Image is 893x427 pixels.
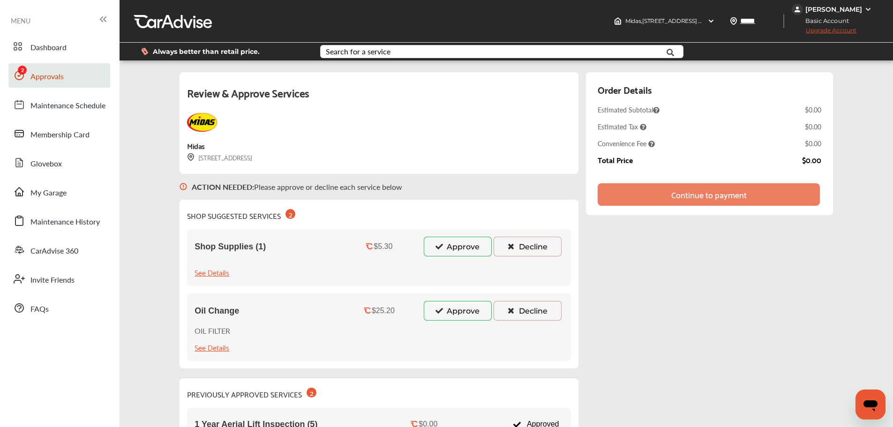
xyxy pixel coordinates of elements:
[783,14,784,28] img: header-divider.bc55588e.svg
[598,105,660,114] span: Estimated Subtotal
[625,17,753,24] span: Midas , [STREET_ADDRESS] Torrington , CT 06790
[8,63,110,88] a: Approvals
[30,129,90,141] span: Membership Card
[598,156,633,164] div: Total Price
[805,5,862,14] div: [PERSON_NAME]
[614,17,622,25] img: header-home-logo.8d720a4f.svg
[864,6,872,13] img: WGsFRI8htEPBVLJbROoPRyZpYNWhNONpIPPETTm6eUC0GeLEiAAAAAElFTkSuQmCC
[372,307,395,315] div: $25.20
[598,122,646,131] span: Estimated Tax
[793,16,856,26] span: Basic Account
[153,48,260,55] span: Always better than retail price.
[671,190,747,199] div: Continue to payment
[8,267,110,291] a: Invite Friends
[30,71,64,83] span: Approvals
[195,325,230,336] p: OIL FILTER
[30,216,100,228] span: Maintenance History
[187,153,195,161] img: svg+xml;base64,PHN2ZyB3aWR0aD0iMTYiIGhlaWdodD0iMTciIHZpZXdCb3g9IjAgMCAxNiAxNyIgZmlsbD0ibm9uZSIgeG...
[30,100,105,112] span: Maintenance Schedule
[8,180,110,204] a: My Garage
[8,34,110,59] a: Dashboard
[707,17,715,25] img: header-down-arrow.9dd2ce7d.svg
[494,301,562,321] button: Decline
[805,139,821,148] div: $0.00
[30,245,78,257] span: CarAdvise 360
[805,105,821,114] div: $0.00
[11,17,30,24] span: MENU
[792,27,856,38] span: Upgrade Account
[424,301,492,321] button: Approve
[187,207,295,222] div: SHOP SUGGESTED SERVICES
[8,121,110,146] a: Membership Card
[424,237,492,256] button: Approve
[8,150,110,175] a: Glovebox
[30,42,67,54] span: Dashboard
[187,386,316,400] div: PREVIOUSLY APPROVED SERVICES
[285,209,295,219] div: 2
[192,181,402,192] p: Please approve or decline each service below
[598,82,652,97] div: Order Details
[8,92,110,117] a: Maintenance Schedule
[30,187,67,199] span: My Garage
[141,47,148,55] img: dollor_label_vector.a70140d1.svg
[805,122,821,131] div: $0.00
[802,156,821,164] div: $0.00
[30,158,62,170] span: Glovebox
[180,174,187,200] img: svg+xml;base64,PHN2ZyB3aWR0aD0iMTYiIGhlaWdodD0iMTciIHZpZXdCb3g9IjAgMCAxNiAxNyIgZmlsbD0ibm9uZSIgeG...
[187,139,205,152] div: Midas
[326,48,390,55] div: Search for a service
[855,390,885,420] iframe: Button to launch messaging window
[187,83,571,113] div: Review & Approve Services
[187,113,217,132] img: Midas+Logo_RGB.png
[187,152,252,163] div: [STREET_ADDRESS]
[792,4,803,15] img: jVpblrzwTbfkPYzPPzSLxeg0AAAAASUVORK5CYII=
[192,181,254,192] b: ACTION NEEDED :
[195,306,239,316] span: Oil Change
[374,242,392,251] div: $5.30
[30,274,75,286] span: Invite Friends
[195,242,266,252] span: Shop Supplies (1)
[30,303,49,315] span: FAQs
[8,238,110,262] a: CarAdvise 360
[8,209,110,233] a: Maintenance History
[8,296,110,320] a: FAQs
[494,237,562,256] button: Decline
[195,341,229,353] div: See Details
[195,266,229,278] div: See Details
[307,388,316,397] div: 2
[730,17,737,25] img: location_vector.a44bc228.svg
[598,139,655,148] span: Convenience Fee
